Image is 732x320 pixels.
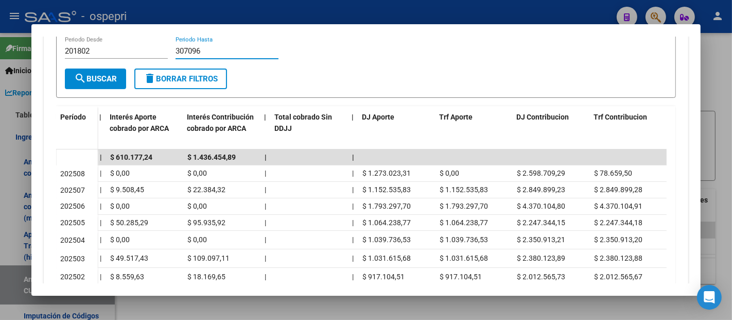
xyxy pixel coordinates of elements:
span: 202505 [61,218,85,227]
span: | [265,218,266,227]
span: Total cobrado Sin DDJJ [274,113,332,133]
span: $ 1.152.535,83 [440,186,488,194]
span: $ 95.935,92 [187,218,225,227]
span: Buscar [74,74,117,83]
span: | [265,254,266,262]
span: $ 1.793.297,70 [362,202,411,210]
span: $ 1.064.238,77 [440,218,488,227]
button: Buscar [65,69,126,89]
span: $ 0,00 [110,169,130,177]
datatable-header-cell: Interés Aporte cobrado por ARCA [106,106,183,151]
span: $ 1.793.297,70 [440,202,488,210]
span: $ 2.012.565,73 [517,273,565,281]
span: | [352,186,354,194]
span: $ 2.247.344,15 [517,218,565,227]
datatable-header-cell: Interés Contribución cobrado por ARCA [183,106,260,151]
span: $ 78.659,50 [594,169,632,177]
span: | [100,235,101,244]
span: | [352,254,354,262]
div: Open Intercom Messenger [697,285,722,310]
span: DJ Contribucion [516,113,569,121]
span: $ 22.384,32 [187,186,225,194]
datatable-header-cell: Trf Contribucion [589,106,667,151]
span: $ 1.031.615,68 [440,254,488,262]
span: $ 2.598.709,29 [517,169,565,177]
span: $ 2.247.344,18 [594,218,642,227]
span: $ 8.559,63 [110,273,144,281]
span: | [352,218,354,227]
span: $ 0,00 [187,235,207,244]
span: $ 1.436.454,89 [187,153,236,161]
datatable-header-cell: | [260,106,270,151]
span: | [100,153,102,161]
datatable-header-cell: Período [56,106,97,149]
span: $ 0,00 [187,169,207,177]
span: $ 18.169,65 [187,273,225,281]
span: $ 917.104,51 [362,273,405,281]
span: | [265,153,267,161]
span: 202507 [61,186,85,194]
span: | [100,273,101,281]
span: DJ Aporte [362,113,394,121]
span: Borrar Filtros [144,74,218,83]
span: | [265,169,266,177]
datatable-header-cell: Trf Aporte [435,106,512,151]
span: | [352,202,354,210]
span: | [352,169,354,177]
span: Período [60,113,86,121]
span: $ 0,00 [110,235,130,244]
span: $ 1.152.535,83 [362,186,411,194]
span: $ 2.380.123,88 [594,254,642,262]
span: | [352,273,354,281]
datatable-header-cell: DJ Contribucion [512,106,589,151]
span: $ 2.012.565,67 [594,273,642,281]
span: $ 4.370.104,80 [517,202,565,210]
span: $ 1.064.238,77 [362,218,411,227]
span: | [265,202,266,210]
span: Interés Contribución cobrado por ARCA [187,113,254,133]
span: $ 2.350.913,20 [594,235,642,244]
span: $ 2.849.899,28 [594,186,642,194]
span: | [100,254,101,262]
datatable-header-cell: Total cobrado Sin DDJJ [270,106,347,151]
datatable-header-cell: DJ Aporte [358,106,435,151]
span: Trf Aporte [439,113,473,121]
datatable-header-cell: | [95,106,106,151]
span: $ 2.849.899,23 [517,186,565,194]
span: $ 2.350.913,21 [517,235,565,244]
span: $ 49.517,43 [110,254,148,262]
span: $ 0,00 [440,169,459,177]
span: | [352,153,354,161]
span: $ 0,00 [187,202,207,210]
span: | [265,273,266,281]
span: | [100,169,101,177]
span: $ 1.039.736,53 [440,235,488,244]
datatable-header-cell: | [347,106,358,151]
span: Trf Contribucion [594,113,647,121]
mat-icon: delete [144,72,156,85]
span: | [352,113,354,121]
span: $ 1.039.736,53 [362,235,411,244]
span: | [264,113,266,121]
span: $ 610.177,24 [110,153,152,161]
span: $ 1.031.615,68 [362,254,411,262]
span: $ 4.370.104,91 [594,202,642,210]
span: $ 0,00 [110,202,130,210]
span: | [352,235,354,244]
span: 202502 [61,273,85,281]
span: Interés Aporte cobrado por ARCA [110,113,169,133]
span: 202504 [61,236,85,244]
span: 202508 [61,170,85,178]
mat-icon: search [74,72,86,85]
span: | [100,186,101,194]
span: | [100,218,101,227]
span: 202506 [61,202,85,210]
span: | [265,235,266,244]
span: $ 50.285,29 [110,218,148,227]
span: $ 917.104,51 [440,273,482,281]
span: $ 9.508,45 [110,186,144,194]
span: $ 109.097,11 [187,254,230,262]
span: $ 2.380.123,89 [517,254,565,262]
span: | [265,186,266,194]
span: 202503 [61,255,85,263]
